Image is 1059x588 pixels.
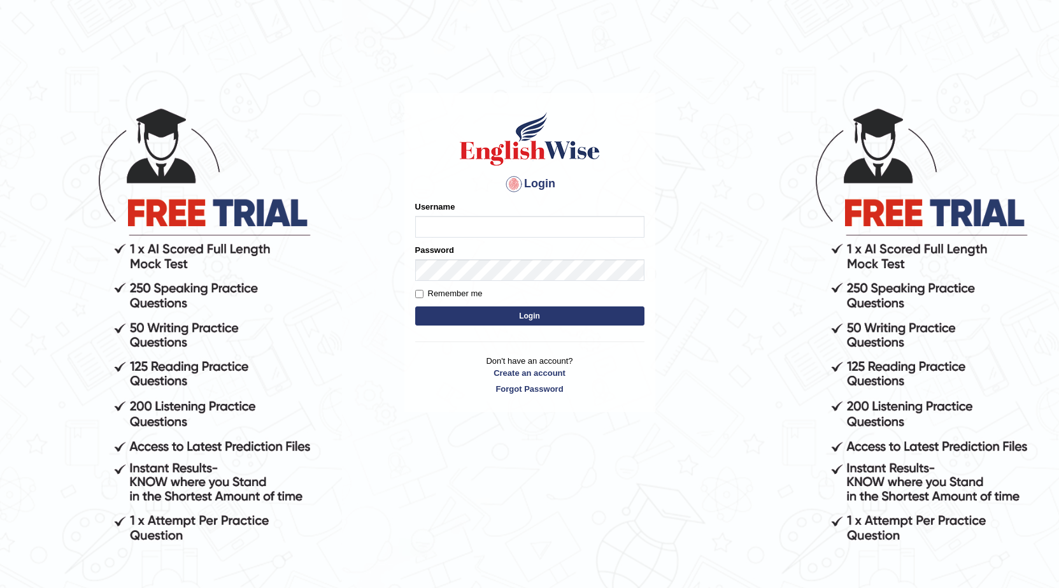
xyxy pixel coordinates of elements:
[457,110,602,168] img: Logo of English Wise sign in for intelligent practice with AI
[415,306,644,326] button: Login
[415,367,644,379] a: Create an account
[415,290,423,298] input: Remember me
[415,201,455,213] label: Username
[415,383,644,395] a: Forgot Password
[415,287,483,300] label: Remember me
[415,244,454,256] label: Password
[415,174,644,194] h4: Login
[415,355,644,394] p: Don't have an account?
